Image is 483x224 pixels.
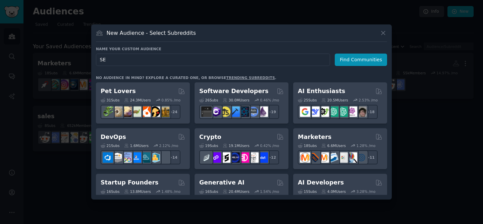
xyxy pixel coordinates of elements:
[150,152,160,163] img: aws_cdk
[298,178,344,187] h2: AI Developers
[359,98,378,102] div: 2.53 % /mo
[260,189,279,194] div: 1.54 % /mo
[112,106,122,117] img: ballpython
[140,152,151,163] img: platformengineering
[220,106,230,117] img: learnjavascript
[101,98,119,102] div: 31 Sub s
[199,133,221,141] h2: Crypto
[96,75,276,80] div: No audience in mind? Explore a curated one, or browse .
[124,189,151,194] div: 13.8M Users
[265,105,279,119] div: + 19
[364,150,378,164] div: + 11
[357,143,376,148] div: 1.28 % /mo
[101,189,119,194] div: 16 Sub s
[321,189,346,194] div: 4.0M Users
[321,98,348,102] div: 20.5M Users
[328,106,338,117] img: chatgpt_promptDesign
[298,143,317,148] div: 18 Sub s
[223,98,249,102] div: 30.0M Users
[124,98,151,102] div: 24.3M Users
[248,152,259,163] img: CryptoNews
[211,152,221,163] img: 0xPolygon
[298,133,331,141] h2: Marketers
[223,189,249,194] div: 20.4M Users
[309,106,320,117] img: DeepSeek
[260,143,279,148] div: 0.42 % /mo
[229,106,240,117] img: iOSProgramming
[166,150,180,164] div: + 14
[159,106,169,117] img: dogbreed
[220,152,230,163] img: ethstaker
[328,152,338,163] img: Emailmarketing
[300,152,310,163] img: content_marketing
[201,152,212,163] img: ethfinance
[298,189,317,194] div: 15 Sub s
[335,54,387,66] button: Find Communities
[124,143,149,148] div: 1.6M Users
[211,106,221,117] img: csharp
[300,106,310,117] img: GoogleGeminiAI
[159,143,178,148] div: 2.12 % /mo
[131,106,141,117] img: turtle
[298,98,317,102] div: 25 Sub s
[96,54,330,66] input: Pick a short name, like "Digital Marketers" or "Movie-Goers"
[199,98,218,102] div: 26 Sub s
[161,98,180,102] div: 0.85 % /mo
[103,152,113,163] img: azuredevops
[201,106,212,117] img: software
[107,29,196,36] h3: New Audience - Select Subreddits
[159,152,169,163] img: PlatformEngineers
[298,87,345,95] h2: AI Enthusiasts
[239,152,249,163] img: defiblockchain
[357,189,376,194] div: 3.28 % /mo
[140,106,151,117] img: cockatiel
[199,87,268,95] h2: Software Developers
[347,106,357,117] img: OpenAIDev
[356,106,367,117] img: ArtificalIntelligence
[150,106,160,117] img: PetAdvice
[248,106,259,117] img: AskComputerScience
[166,105,180,119] div: + 24
[101,178,158,187] h2: Startup Founders
[319,152,329,163] img: AskMarketing
[103,106,113,117] img: herpetology
[121,152,132,163] img: Docker_DevOps
[199,143,218,148] div: 19 Sub s
[229,152,240,163] img: web3
[239,106,249,117] img: reactnative
[199,189,218,194] div: 16 Sub s
[101,87,136,95] h2: Pet Lovers
[101,133,126,141] h2: DevOps
[321,143,346,148] div: 6.6M Users
[226,76,275,80] a: trending subreddits
[121,106,132,117] img: leopardgeckos
[131,152,141,163] img: DevOpsLinks
[260,98,279,102] div: 0.46 % /mo
[199,178,245,187] h2: Generative AI
[364,105,378,119] div: + 18
[356,152,367,163] img: OnlineMarketing
[309,152,320,163] img: bigseo
[347,152,357,163] img: MarketingResearch
[258,152,268,163] img: defi_
[112,152,122,163] img: AWS_Certified_Experts
[319,106,329,117] img: AItoolsCatalog
[101,143,119,148] div: 21 Sub s
[265,150,279,164] div: + 12
[223,143,249,148] div: 19.1M Users
[161,189,180,194] div: 1.48 % /mo
[337,152,348,163] img: googleads
[258,106,268,117] img: elixir
[337,106,348,117] img: chatgpt_prompts_
[96,47,387,51] h3: Name your custom audience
